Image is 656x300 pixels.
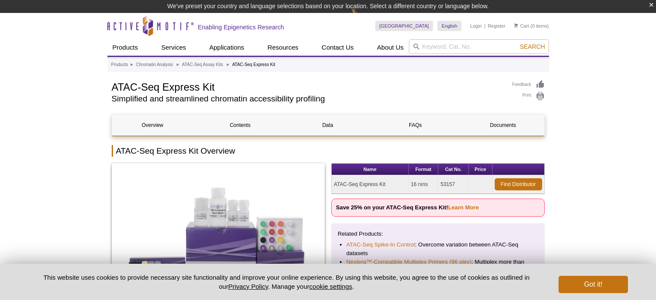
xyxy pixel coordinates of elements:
[112,145,545,157] h2: ATAC-Seq Express Kit Overview
[372,39,409,56] a: About Us
[375,115,456,136] a: FAQs
[198,23,284,31] h2: Enabling Epigenetics Research
[176,62,179,67] li: »
[130,62,133,67] li: »
[332,175,409,194] td: ATAC-Seq Express Kit
[512,92,545,101] a: Print
[448,204,479,211] a: Learn More
[559,276,628,293] button: Got it!
[346,258,471,266] a: Nextera™-Compatible Multiplex Primers (96 plex)
[514,23,529,29] a: Cart
[200,115,281,136] a: Contents
[136,61,173,69] a: Chromatin Analysis
[317,39,359,56] a: Contact Us
[409,175,439,194] td: 16 rxns
[517,43,547,51] button: Search
[495,178,542,190] a: Find Distributor
[338,230,538,238] p: Related Products:
[520,43,545,50] span: Search
[112,80,504,93] h1: ATAC-Seq Express Kit
[182,61,223,69] a: ATAC-Seq Assay Kits
[346,258,530,275] li: : Multiplex more than 16 samples
[375,21,433,31] a: [GEOGRAPHIC_DATA]
[484,21,486,31] li: |
[470,23,482,29] a: Login
[514,21,549,31] li: (0 items)
[111,61,128,69] a: Products
[409,39,549,54] input: Keyword, Cat. No.
[336,204,479,211] strong: Save 25% on your ATAC-Seq Express Kit!
[514,23,518,28] img: Your Cart
[232,62,275,67] li: ATAC-Seq Express Kit
[469,164,493,175] th: Price
[309,283,352,290] button: cookie settings
[438,175,468,194] td: 53157
[262,39,304,56] a: Resources
[351,6,374,27] img: Change Here
[287,115,368,136] a: Data
[112,95,504,103] h2: Simplified and streamlined chromatin accessibility profiling
[488,23,505,29] a: Register
[346,240,530,258] li: : Overcome variation between ATAC-Seq datasets
[228,283,268,290] a: Privacy Policy
[156,39,191,56] a: Services
[346,240,415,249] a: ATAC-Seq Spike-In Control
[437,21,461,31] a: English
[462,115,543,136] a: Documents
[409,164,439,175] th: Format
[112,115,193,136] a: Overview
[107,39,143,56] a: Products
[204,39,249,56] a: Applications
[332,164,409,175] th: Name
[438,164,468,175] th: Cat No.
[512,80,545,89] a: Feedback
[28,273,545,291] p: This website uses cookies to provide necessary site functionality and improve your online experie...
[226,62,229,67] li: »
